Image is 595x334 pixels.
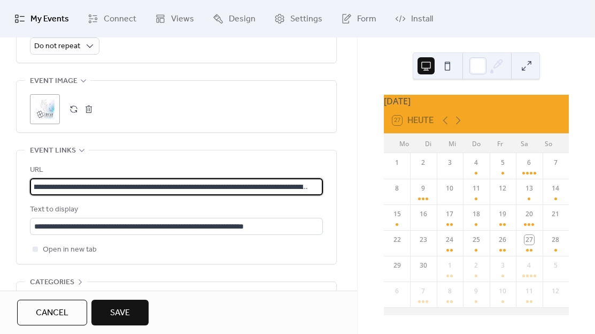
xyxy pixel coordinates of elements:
[472,184,481,193] div: 11
[36,307,68,320] span: Cancel
[34,39,80,54] span: Do not repeat
[392,158,402,168] div: 1
[472,286,481,296] div: 9
[30,164,321,177] div: URL
[290,13,322,26] span: Settings
[30,276,74,289] span: Categories
[472,261,481,270] div: 2
[445,235,454,245] div: 24
[104,13,136,26] span: Connect
[384,95,569,108] div: [DATE]
[551,286,560,296] div: 12
[30,203,321,216] div: Text to display
[536,134,560,153] div: So
[524,158,534,168] div: 6
[488,134,512,153] div: Fr
[392,134,416,153] div: Mo
[392,286,402,296] div: 6
[357,13,376,26] span: Form
[472,209,481,219] div: 18
[17,300,87,325] button: Cancel
[524,209,534,219] div: 20
[333,4,384,33] a: Form
[419,158,428,168] div: 2
[498,261,507,270] div: 3
[445,158,454,168] div: 3
[411,13,433,26] span: Install
[266,4,330,33] a: Settings
[43,244,97,256] span: Open in new tab
[445,261,454,270] div: 1
[147,4,202,33] a: Views
[445,286,454,296] div: 8
[472,158,481,168] div: 4
[392,261,402,270] div: 29
[229,13,256,26] span: Design
[445,209,454,219] div: 17
[498,184,507,193] div: 12
[171,13,194,26] span: Views
[30,75,78,88] span: Event image
[419,235,428,245] div: 23
[30,94,60,124] div: ;
[551,235,560,245] div: 28
[6,4,77,33] a: My Events
[551,261,560,270] div: 5
[205,4,264,33] a: Design
[551,158,560,168] div: 7
[551,184,560,193] div: 14
[17,282,336,305] div: •••
[110,307,130,320] span: Save
[30,13,69,26] span: My Events
[419,261,428,270] div: 30
[392,209,402,219] div: 15
[80,4,144,33] a: Connect
[498,286,507,296] div: 10
[441,134,465,153] div: Mi
[392,235,402,245] div: 22
[524,235,534,245] div: 27
[419,209,428,219] div: 16
[498,209,507,219] div: 19
[472,235,481,245] div: 25
[419,286,428,296] div: 7
[551,209,560,219] div: 21
[91,300,149,325] button: Save
[387,4,441,33] a: Install
[445,184,454,193] div: 10
[524,286,534,296] div: 11
[419,184,428,193] div: 9
[464,134,488,153] div: Do
[524,184,534,193] div: 13
[416,134,441,153] div: Di
[30,145,76,157] span: Event links
[498,158,507,168] div: 5
[512,134,536,153] div: Sa
[498,235,507,245] div: 26
[524,261,534,270] div: 4
[392,184,402,193] div: 8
